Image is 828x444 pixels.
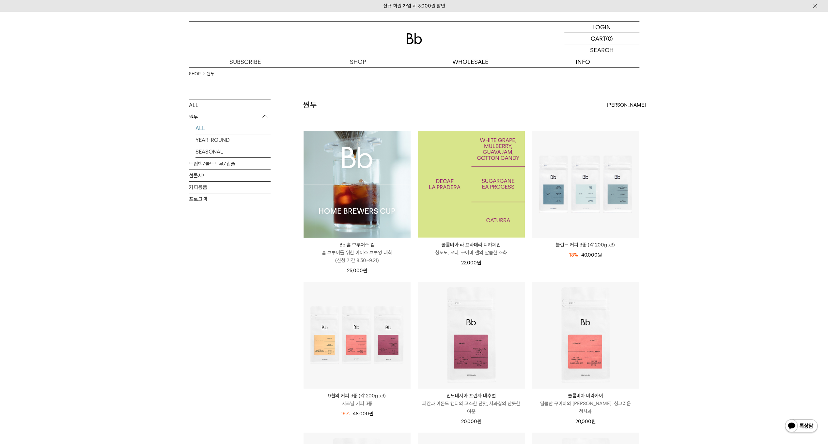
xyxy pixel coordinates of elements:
h2: 원두 [303,99,317,111]
img: 콜롬비아 마라카이 [532,282,639,389]
a: ALL [189,99,271,111]
a: 원두 [207,71,214,77]
a: 콜롬비아 라 프라데라 디카페인 [418,131,525,238]
p: 인도네시아 프린자 내추럴 [418,392,525,400]
a: 신규 회원 가입 시 3,000원 할인 [383,3,445,9]
span: 48,000 [353,411,373,417]
img: Bb 홈 브루어스 컵 [304,131,411,238]
span: 20,000 [575,419,596,424]
a: SEASONAL [195,146,271,157]
span: [PERSON_NAME] [607,101,646,109]
span: 원 [477,260,481,266]
p: 홈 브루어를 위한 아이스 브루잉 대회 (신청 기간 8.30~9.21) [304,249,411,264]
span: 22,000 [461,260,481,266]
a: 9월의 커피 3종 (각 200g x3) 시즈널 커피 3종 [304,392,411,407]
a: Bb 홈 브루어스 컵 홈 브루어를 위한 아이스 브루잉 대회(신청 기간 8.30~9.21) [304,241,411,264]
p: Bb 홈 브루어스 컵 [304,241,411,249]
img: 1000001187_add2_054.jpg [418,131,525,238]
a: 프로그램 [189,193,271,205]
div: 18% [569,251,578,259]
img: 로고 [406,33,422,44]
p: 시즈널 커피 3종 [304,400,411,407]
p: 청포도, 오디, 구아바 잼의 달콤한 조화 [418,249,525,257]
p: 콜롬비아 라 프라데라 디카페인 [418,241,525,249]
p: INFO [527,56,639,67]
img: 카카오톡 채널 1:1 채팅 버튼 [784,419,818,434]
img: 9월의 커피 3종 (각 200g x3) [304,282,411,389]
span: 40,000 [581,252,602,258]
p: LOGIN [592,22,611,33]
img: 블렌드 커피 3종 (각 200g x3) [532,131,639,238]
p: 콜롬비아 마라카이 [532,392,639,400]
a: ALL [195,123,271,134]
a: LOGIN [564,22,639,33]
a: 콜롬비아 라 프라데라 디카페인 청포도, 오디, 구아바 잼의 달콤한 조화 [418,241,525,257]
span: 원 [598,252,602,258]
a: 선물세트 [189,170,271,181]
a: SHOP [189,71,200,77]
img: 인도네시아 프린자 내추럴 [418,282,525,389]
div: 19% [341,410,350,418]
a: 커피용품 [189,182,271,193]
a: 블렌드 커피 3종 (각 200g x3) [532,241,639,249]
span: 원 [591,419,596,424]
p: 달콤한 구아바와 [PERSON_NAME], 싱그러운 청사과 [532,400,639,415]
p: 원두 [189,111,271,123]
span: 원 [369,411,373,417]
a: CART (0) [564,33,639,44]
a: 드립백/콜드브루/캡슐 [189,158,271,170]
span: 20,000 [461,419,481,424]
p: WHOLESALE [414,56,527,67]
a: SUBSCRIBE [189,56,302,67]
span: 원 [477,419,481,424]
a: 인도네시아 프린자 내추럴 피칸과 아몬드 캔디의 고소한 단맛, 사과칩의 산뜻한 여운 [418,392,525,415]
p: 피칸과 아몬드 캔디의 고소한 단맛, 사과칩의 산뜻한 여운 [418,400,525,415]
a: 콜롬비아 마라카이 달콤한 구아바와 [PERSON_NAME], 싱그러운 청사과 [532,392,639,415]
p: SEARCH [590,44,614,56]
a: SHOP [302,56,414,67]
span: 25,000 [347,268,367,274]
p: CART [591,33,606,44]
p: 9월의 커피 3종 (각 200g x3) [304,392,411,400]
p: (0) [606,33,613,44]
span: 원 [363,268,367,274]
a: YEAR-ROUND [195,134,271,146]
